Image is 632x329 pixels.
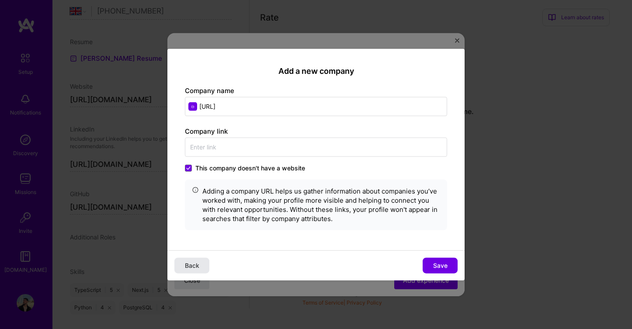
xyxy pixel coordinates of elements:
[185,261,199,270] span: Back
[185,87,234,95] label: Company name
[185,138,447,157] input: Enter link
[174,258,209,274] button: Back
[185,127,228,135] label: Company link
[185,97,447,116] input: Enter name
[185,66,447,76] h2: Add a new company
[433,261,448,270] span: Save
[202,187,440,223] div: Adding a company URL helps us gather information about companies you’ve worked with, making your ...
[423,258,458,274] button: Save
[195,164,305,173] span: This company doesn't have a website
